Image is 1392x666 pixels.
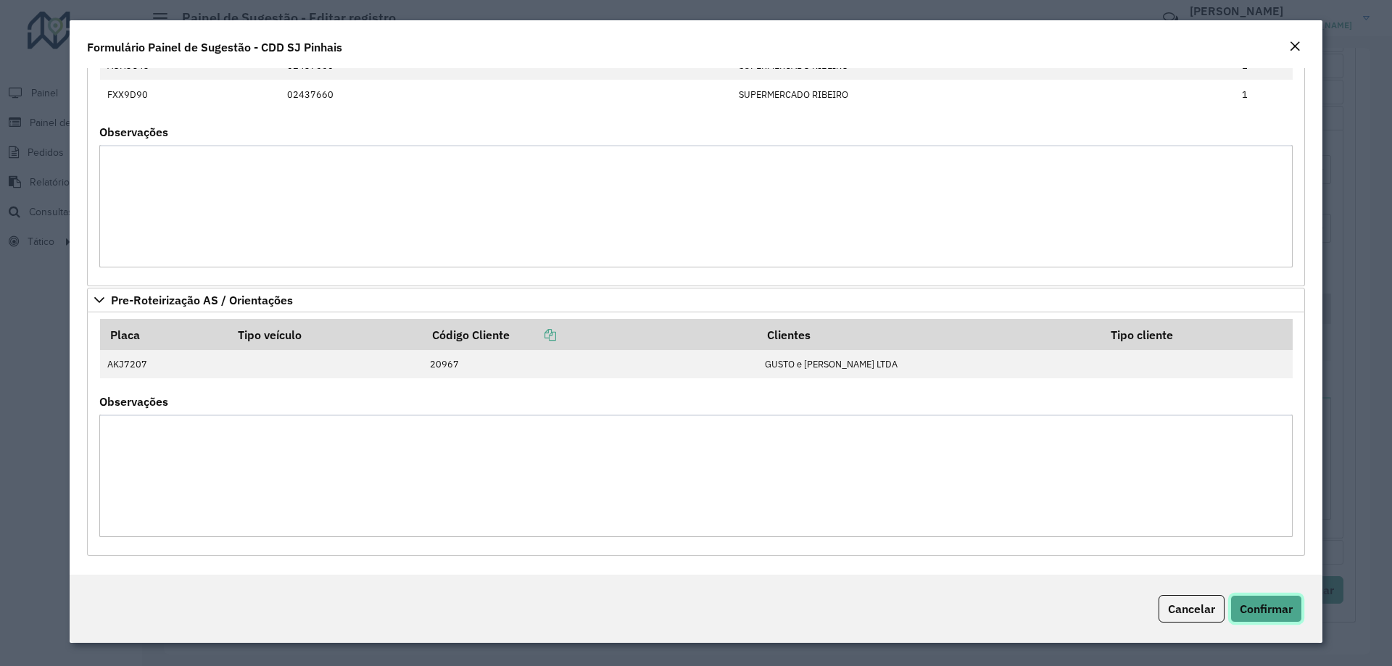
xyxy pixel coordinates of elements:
[111,294,293,306] span: Pre-Roteirização AS / Orientações
[87,38,342,56] h4: Formulário Painel de Sugestão - CDD SJ Pinhais
[99,393,168,410] label: Observações
[100,350,228,379] td: AKJ7207
[100,319,228,349] th: Placa
[280,80,732,109] td: 02437660
[1235,80,1293,109] td: 1
[1230,595,1302,623] button: Confirmar
[423,319,757,349] th: Código Cliente
[228,319,422,349] th: Tipo veículo
[1240,602,1293,616] span: Confirmar
[757,350,1101,379] td: GUSTO e [PERSON_NAME] LTDA
[423,350,757,379] td: 20967
[99,123,168,141] label: Observações
[1159,595,1225,623] button: Cancelar
[1101,319,1293,349] th: Tipo cliente
[1285,38,1305,57] button: Close
[510,328,556,342] a: Copiar
[1289,41,1301,52] em: Fechar
[1168,602,1215,616] span: Cancelar
[757,319,1101,349] th: Clientes
[732,80,1235,109] td: SUPERMERCADO RIBEIRO
[100,80,280,109] td: FXX9D90
[87,288,1305,312] a: Pre-Roteirização AS / Orientações
[87,312,1305,556] div: Pre-Roteirização AS / Orientações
